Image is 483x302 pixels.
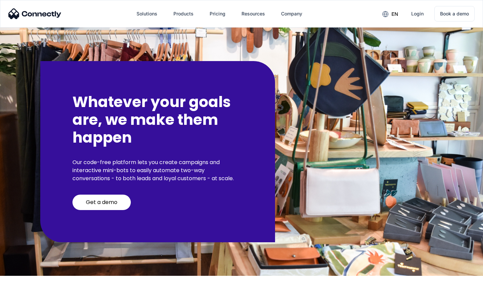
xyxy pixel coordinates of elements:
[406,6,429,22] a: Login
[72,195,131,210] a: Get a demo
[210,9,225,18] div: Pricing
[434,6,475,21] a: Book a demo
[137,9,157,18] div: Solutions
[173,9,194,18] div: Products
[72,158,243,183] p: Our code-free platform lets you create campaigns and interactive mini-bots to easily automate two...
[13,290,40,300] ul: Language list
[7,290,40,300] aside: Language selected: English
[281,9,302,18] div: Company
[241,9,265,18] div: Resources
[72,93,243,146] h2: Whatever your goals are, we make them happen
[411,9,424,18] div: Login
[8,8,61,19] img: Connectly Logo
[204,6,231,22] a: Pricing
[391,9,398,19] div: en
[86,199,117,206] div: Get a demo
